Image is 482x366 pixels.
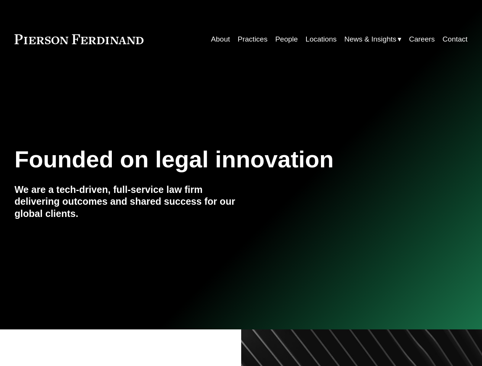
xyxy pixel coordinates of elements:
[275,32,298,47] a: People
[344,32,401,47] a: folder dropdown
[211,32,230,47] a: About
[344,33,396,46] span: News & Insights
[15,184,241,220] h4: We are a tech-driven, full-service law firm delivering outcomes and shared success for our global...
[443,32,468,47] a: Contact
[15,146,392,173] h1: Founded on legal innovation
[409,32,435,47] a: Careers
[238,32,268,47] a: Practices
[306,32,337,47] a: Locations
